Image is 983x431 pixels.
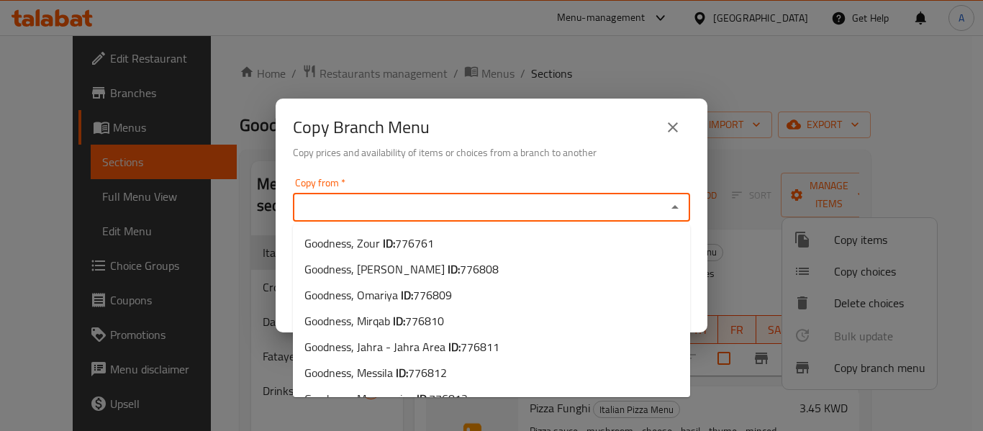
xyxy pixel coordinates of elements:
[408,362,447,384] span: 776812
[293,145,690,160] h6: Copy prices and availability of items or choices from a branch to another
[417,388,429,409] b: ID:
[383,232,395,254] b: ID:
[304,390,468,407] span: Goodness, Mansouriya
[304,235,434,252] span: Goodness, Zour
[401,284,413,306] b: ID:
[413,284,452,306] span: 776809
[460,258,499,280] span: 776808
[304,364,447,381] span: Goodness, Messila
[304,260,499,278] span: Goodness, [PERSON_NAME]
[461,336,499,358] span: 776811
[656,110,690,145] button: close
[395,232,434,254] span: 776761
[396,362,408,384] b: ID:
[448,336,461,358] b: ID:
[405,310,444,332] span: 776810
[304,338,499,355] span: Goodness, Jahra - Jahra Area
[665,197,685,217] button: Close
[304,286,452,304] span: Goodness, Omariya
[448,258,460,280] b: ID:
[429,388,468,409] span: 776813
[293,116,430,139] h2: Copy Branch Menu
[393,310,405,332] b: ID:
[304,312,444,330] span: Goodness, Mirqab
